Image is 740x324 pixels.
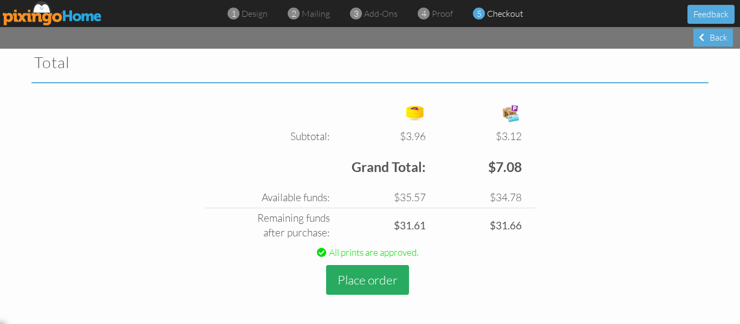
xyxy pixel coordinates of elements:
[205,188,333,208] td: Available funds:
[693,29,733,47] div: Back
[34,54,359,71] h2: Total
[432,8,453,19] span: proof
[326,265,409,295] button: Place order
[333,188,429,208] td: $35.57
[404,102,426,124] img: points-icon.png
[231,8,236,20] span: 1
[429,188,524,208] td: $34.78
[207,226,330,240] div: after purchase:
[354,8,359,20] span: 3
[364,8,398,19] span: add-ons
[500,102,522,124] img: expense-icon.png
[333,127,429,147] td: $3.96
[3,1,102,25] img: pixingo logo
[242,8,268,19] span: design
[421,8,426,20] span: 4
[205,127,333,147] td: Subtotal:
[394,219,426,232] strong: $31.61
[302,8,330,19] span: mailing
[291,8,296,20] span: 2
[477,8,482,20] span: 5
[490,219,522,232] strong: $31.66
[205,147,429,188] td: Grand Total:
[687,5,735,24] button: Feedback
[207,211,330,226] div: Remaining funds
[429,127,524,147] td: $3.12
[329,247,418,258] span: All prints are approved.
[487,8,523,19] span: checkout
[429,147,524,188] td: $7.08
